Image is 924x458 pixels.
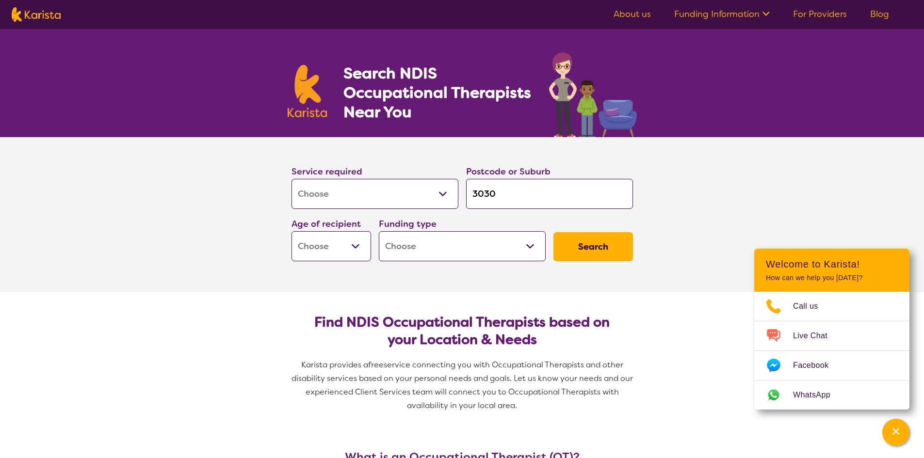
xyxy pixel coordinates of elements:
a: About us [614,8,651,20]
a: Blog [870,8,889,20]
div: Channel Menu [754,249,909,410]
h2: Welcome to Karista! [766,258,898,270]
label: Funding type [379,218,437,230]
img: occupational-therapy [549,52,637,137]
label: Age of recipient [292,218,361,230]
a: For Providers [793,8,847,20]
label: Service required [292,166,362,177]
button: Channel Menu [882,419,909,446]
span: free [368,360,384,370]
a: Funding Information [674,8,770,20]
img: Karista logo [288,65,327,117]
span: Facebook [793,358,840,373]
label: Postcode or Suburb [466,166,551,177]
span: Live Chat [793,329,839,343]
input: Type [466,179,633,209]
img: Karista logo [12,7,61,22]
button: Search [553,232,633,261]
span: service connecting you with Occupational Therapists and other disability services based on your p... [292,360,635,411]
h1: Search NDIS Occupational Therapists Near You [343,63,532,122]
a: Web link opens in a new tab. [754,380,909,410]
ul: Choose channel [754,292,909,410]
span: Karista provides a [301,360,368,370]
p: How can we help you [DATE]? [766,274,898,282]
span: WhatsApp [793,388,842,402]
h2: Find NDIS Occupational Therapists based on your Location & Needs [299,314,625,348]
span: Call us [793,299,830,314]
